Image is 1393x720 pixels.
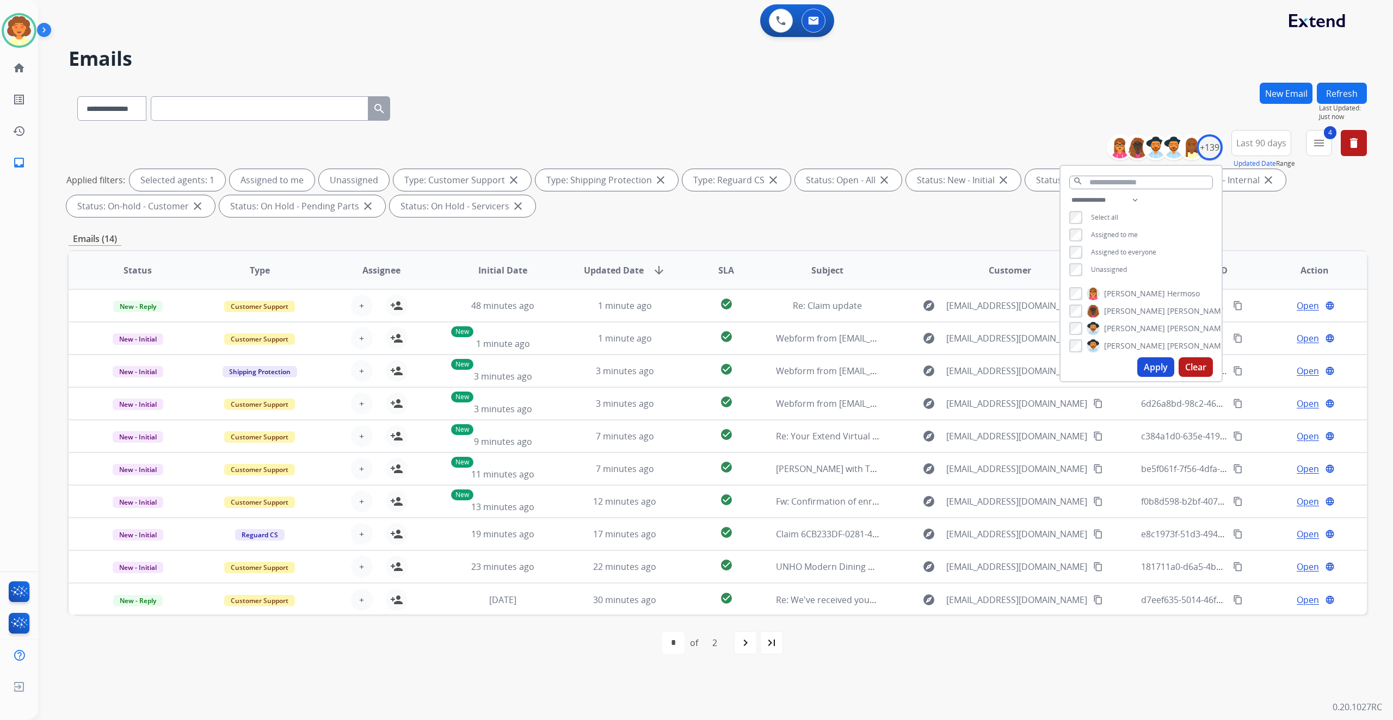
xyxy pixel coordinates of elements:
[224,464,295,475] span: Customer Support
[66,173,125,187] p: Applied filters:
[922,462,935,475] mat-icon: explore
[720,395,733,408] mat-icon: check_circle
[390,430,403,443] mat-icon: person_add
[720,592,733,605] mat-icon: check_circle
[451,424,473,435] p: New
[359,332,364,345] span: +
[1325,301,1335,311] mat-icon: language
[997,173,1010,187] mat-icon: close
[1317,83,1367,104] button: Refresh
[776,528,975,540] span: Claim 6CB233DF-0281-42A0-A82B-4137D7EBF9B1
[946,495,1087,508] span: [EMAIL_ADDRESS][DOMAIN_NAME]
[113,595,163,606] span: New - Reply
[922,332,935,345] mat-icon: explore
[1167,288,1200,299] span: Hermoso
[922,593,935,606] mat-icon: explore
[1234,159,1276,168] button: Updated Date
[946,430,1087,443] span: [EMAIL_ADDRESS][DOMAIN_NAME]
[130,169,225,191] div: Selected agents: 1
[390,364,403,377] mat-icon: person_add
[946,397,1087,410] span: [EMAIL_ADDRESS][DOMAIN_NAME]
[1233,431,1243,441] mat-icon: content_copy
[113,301,163,312] span: New - Reply
[1325,496,1335,506] mat-icon: language
[224,301,295,312] span: Customer Support
[1093,496,1103,506] mat-icon: content_copy
[1167,340,1228,351] span: [PERSON_NAME]
[1231,130,1291,156] button: Last 90 days
[682,169,791,191] div: Type: Reguard CS
[362,264,400,277] span: Assignee
[1297,495,1319,508] span: Open
[113,399,163,410] span: New - Initial
[224,399,295,410] span: Customer Support
[230,169,315,191] div: Assigned to me
[471,468,534,480] span: 11 minutes ago
[359,462,364,475] span: +
[1233,464,1243,474] mat-icon: content_copy
[1104,340,1165,351] span: [PERSON_NAME]
[476,338,530,350] span: 1 minute ago
[351,360,373,382] button: +
[598,332,652,344] span: 1 minute ago
[1073,176,1083,186] mat-icon: search
[1297,593,1319,606] span: Open
[1324,126,1336,139] span: 4
[1333,700,1382,713] p: 0.20.1027RC
[351,295,373,316] button: +
[593,528,656,540] span: 17 minutes ago
[1093,562,1103,572] mat-icon: content_copy
[390,397,403,410] mat-icon: person_add
[922,527,935,541] mat-icon: explore
[224,496,295,508] span: Customer Support
[451,359,473,370] p: New
[535,169,678,191] div: Type: Shipping Protection
[922,560,935,573] mat-icon: explore
[1233,562,1243,572] mat-icon: content_copy
[1319,104,1367,113] span: Last Updated:
[1104,288,1165,299] span: [PERSON_NAME]
[720,428,733,441] mat-icon: check_circle
[1137,357,1174,377] button: Apply
[1325,333,1335,343] mat-icon: language
[593,561,656,573] span: 22 minutes ago
[474,403,532,415] span: 3 minutes ago
[1297,397,1319,410] span: Open
[1233,595,1243,605] mat-icon: content_copy
[224,595,295,606] span: Customer Support
[1093,595,1103,605] mat-icon: content_copy
[1141,528,1304,540] span: e8c1973f-51d3-4942-b0e8-44b943ccf864
[596,463,654,475] span: 7 minutes ago
[1141,332,1308,344] span: 8d287d20-6059-494b-bcfe-2104c6b43363
[690,636,698,649] div: of
[1141,561,1311,573] span: 181711a0-d6a5-4b66-a7d9-7bd980109357
[1141,463,1297,475] span: be5f061f-7f56-4dfa-82f3-2ee131fa589b
[191,200,204,213] mat-icon: close
[1233,333,1243,343] mat-icon: content_copy
[596,365,654,377] span: 3 minutes ago
[1297,430,1319,443] span: Open
[718,264,734,277] span: SLA
[390,560,403,573] mat-icon: person_add
[1297,527,1319,541] span: Open
[776,365,1022,377] span: Webform from [EMAIL_ADDRESS][DOMAIN_NAME] on [DATE]
[471,501,534,513] span: 13 minutes ago
[359,560,364,573] span: +
[1233,301,1243,311] mat-icon: content_copy
[1297,560,1319,573] span: Open
[390,462,403,475] mat-icon: person_add
[1325,562,1335,572] mat-icon: language
[946,462,1087,475] span: [EMAIL_ADDRESS][DOMAIN_NAME]
[359,364,364,377] span: +
[351,491,373,512] button: +
[720,558,733,572] mat-icon: check_circle
[373,102,386,115] mat-icon: search
[1245,251,1367,289] th: Action
[584,264,644,277] span: Updated Date
[1233,399,1243,408] mat-icon: content_copy
[69,48,1367,70] h2: Emails
[478,264,527,277] span: Initial Date
[922,495,935,508] mat-icon: explore
[1325,529,1335,539] mat-icon: language
[1233,529,1243,539] mat-icon: content_copy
